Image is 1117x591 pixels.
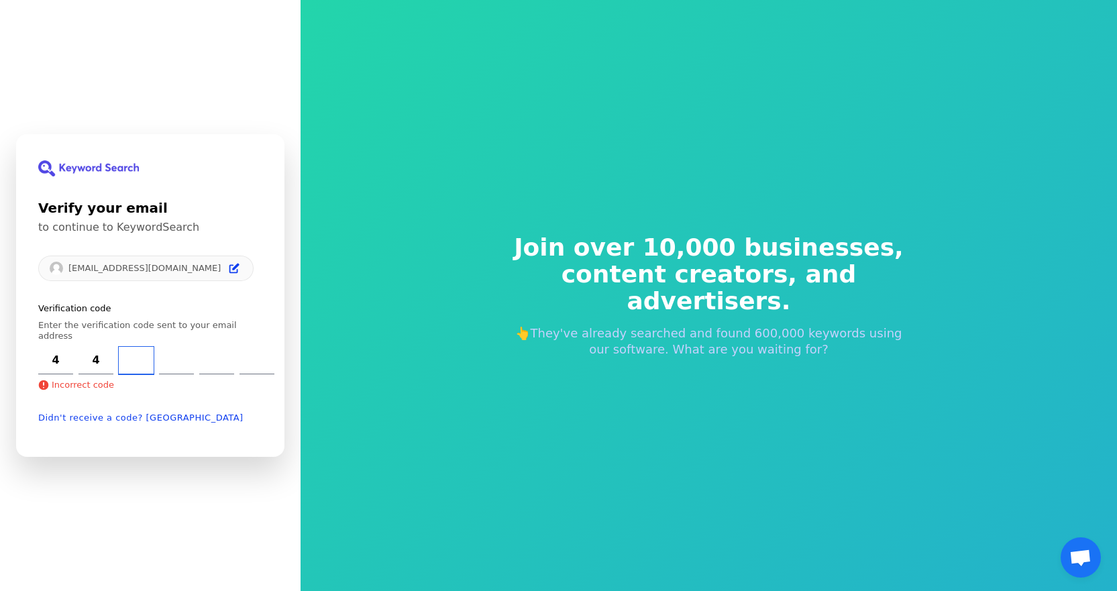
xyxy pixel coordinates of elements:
button: Edit [226,260,242,276]
p: [EMAIL_ADDRESS][DOMAIN_NAME] [68,263,221,274]
input: Digit 6 [240,347,274,375]
p: Enter the verification code sent to your email address [38,320,262,342]
span: Join over 10,000 businesses, [505,234,913,261]
input: Digit 2 [78,347,113,375]
h1: Verify your email [38,198,262,218]
p: Incorrect code [38,380,114,391]
div: Open chat [1061,537,1101,578]
img: KeywordSearch [38,160,139,176]
input: Digit 3 [119,347,154,375]
input: Digit 4 [159,347,194,375]
p: Verification code [38,303,262,315]
button: Didn't receive a code? [GEOGRAPHIC_DATA] [38,413,244,424]
p: to continue to KeywordSearch [38,221,262,234]
input: Digit 5 [199,347,234,375]
span: content creators, and advertisers. [505,261,913,315]
input: Enter verification code. Digit 1 [38,347,73,375]
p: 👆They've already searched and found 600,000 keywords using our software. What are you waiting for? [505,325,913,358]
